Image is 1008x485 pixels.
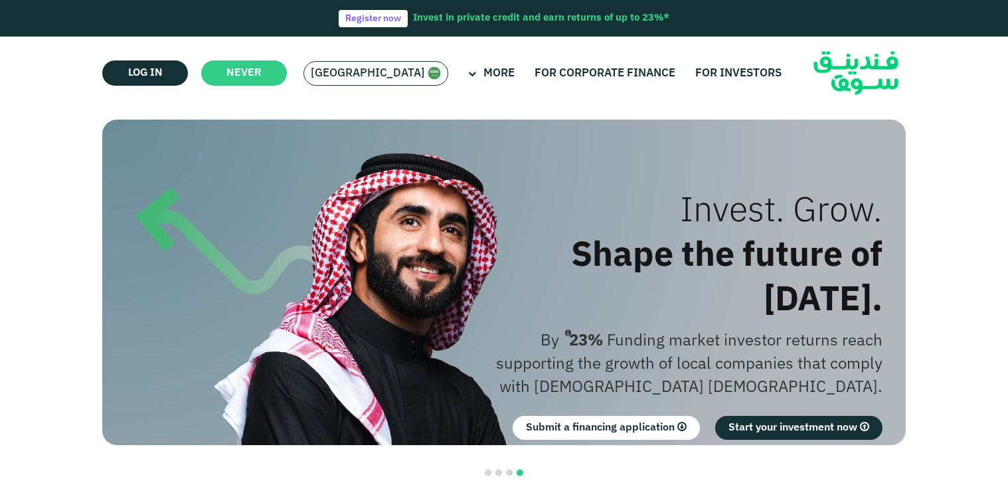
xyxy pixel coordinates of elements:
font: never [226,68,262,78]
font: [GEOGRAPHIC_DATA] [311,68,425,79]
font: More [483,68,515,79]
button: navigation [493,468,504,478]
font: Funding market investor returns reach [607,334,882,349]
font: Log in [128,68,163,78]
font: 23% [569,334,603,349]
button: navigation [515,468,525,478]
font: Start your investment now [728,423,857,433]
a: For corporate finance [531,62,679,84]
button: navigation [504,468,515,478]
a: Start your investment now [715,416,882,440]
font: Invest in private credit and earn returns of up to 23%* [413,13,669,23]
a: For investors [692,62,785,84]
a: Register now [339,10,408,27]
font: Shape the future of [DATE]. [571,240,882,318]
button: navigation [483,468,493,478]
i: 23% Internal Rate of Return (Expected) ~ 15% Net Return (Expected) [565,330,571,338]
font: For investors [695,68,782,79]
font: Submit a financing application [526,423,675,433]
font: Register now [345,15,401,24]
font: Invest. Grow. [680,195,882,229]
a: Submit a financing application [513,416,700,440]
a: Log in [102,60,188,86]
font: By supporting the growth of local companies that comply with [DEMOGRAPHIC_DATA] [DEMOGRAPHIC_DATA]. [496,334,882,395]
img: SA Flag [428,66,441,80]
img: Logo [791,40,921,107]
font: For corporate finance [535,68,675,79]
